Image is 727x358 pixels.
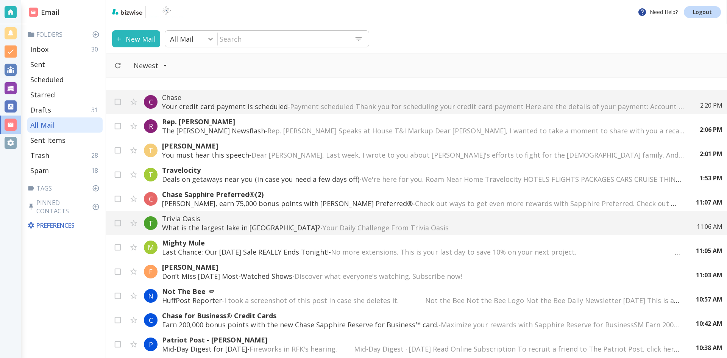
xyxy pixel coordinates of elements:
[638,8,678,17] p: Need Help?
[170,34,193,44] p: All Mail
[218,31,348,47] input: Search
[162,175,685,184] p: Deals on getaways near you (in case you need a few days off) -
[149,316,153,325] p: C
[162,93,685,102] p: Chase
[162,166,685,175] p: Travelocity
[27,72,103,87] div: Scheduled
[149,194,153,203] p: C
[162,214,682,223] p: Trivia Oasis
[91,106,101,114] p: 31
[162,263,681,272] p: [PERSON_NAME]
[696,198,722,206] p: 11:07 AM
[162,223,682,232] p: What is the largest lake in [GEOGRAPHIC_DATA]? -
[30,45,48,54] p: Inbox
[162,238,681,247] p: Mighty Mule
[91,45,101,53] p: 30
[26,218,103,233] div: Preferences
[696,344,722,352] p: 10:38 AM
[111,59,125,72] button: Refresh
[696,319,722,328] p: 10:42 AM
[162,102,685,111] p: Your credit card payment is scheduled -
[27,221,101,230] p: Preferences
[162,272,681,281] p: Don’t Miss [DATE] Most-Watched Shows -
[162,247,681,256] p: Last Chance: Our [DATE] Sale REALLY Ends Tonight! -
[27,199,103,215] p: Pinned Contacts
[30,105,51,114] p: Drafts
[162,311,681,320] p: Chase for Business® Credit Cards
[30,136,66,145] p: Sent Items
[27,87,103,102] div: Starred
[29,7,59,17] h2: Email
[149,122,153,131] p: R
[696,247,722,255] p: 11:05 AM
[27,57,103,72] div: Sent
[700,101,722,109] p: 2:20 PM
[27,148,103,163] div: Trash28
[126,57,175,74] button: Filter
[149,97,153,106] p: C
[162,190,681,199] p: Chase Sapphire Preferred® (2)
[162,141,685,150] p: [PERSON_NAME]
[30,60,45,69] p: Sent
[30,166,49,175] p: Spam
[696,271,722,279] p: 11:03 AM
[112,9,142,15] img: bizwise
[27,102,103,117] div: Drafts31
[30,75,64,84] p: Scheduled
[27,163,103,178] div: Spam18
[693,9,712,15] p: Logout
[162,320,681,329] p: Earn 200,000 bonus points with the new Chase Sapphire Reserve for Business℠ card. -
[149,6,184,18] img: BioTech International
[148,243,154,252] p: M
[27,30,103,39] p: Folders
[162,126,685,135] p: The [PERSON_NAME] Newsflash -
[29,8,38,17] img: DashboardSidebarEmail.svg
[700,174,722,182] p: 1:53 PM
[700,125,722,134] p: 2:06 PM
[91,151,101,159] p: 28
[700,150,722,158] p: 2:01 PM
[162,199,681,208] p: [PERSON_NAME], earn 75,000 bonus points with [PERSON_NAME] Preferred® -
[27,133,103,148] div: Sent Items
[696,295,722,303] p: 10:57 AM
[162,287,681,296] p: Not The Bee
[684,6,721,18] a: Logout
[30,151,49,160] p: Trash
[162,117,685,126] p: Rep. [PERSON_NAME]
[27,42,103,57] div: Inbox30
[323,223,602,232] span: Your Daily Challenge From Trivia Oasis ‌ ‌ ‌ ‌ ‌ ‌ ‌ ‌ ‌ ‌ ‌ ‌ ‌ ‌ ‌ ‌ ‌ ‌ ‌ ‌ ‌ ‌ ‌ ‌ ‌ ‌ ‌ ‌ ‌ ...
[149,267,153,276] p: F
[91,166,101,175] p: 18
[30,90,55,99] p: Starred
[148,146,153,155] p: T
[27,184,103,192] p: Tags
[148,219,153,228] p: T
[27,117,103,133] div: All Mail
[148,170,153,179] p: T
[149,340,153,349] p: P
[148,291,153,300] p: N
[697,222,722,231] p: 11:06 AM
[112,30,160,47] button: New Mail
[162,344,681,353] p: Mid-Day Digest for [DATE] -
[295,272,600,281] span: Discover what everyone's watching. Subscribe now! ͏ ‌ ﻿ ͏ ‌ ﻿ ͏ ‌ ﻿ ͏ ‌ ﻿ ͏ ‌ ﻿ ͏ ‌ ﻿ ͏ ‌ ﻿ ͏ ‌ ﻿...
[162,296,681,305] p: HuffPost Reporter -
[162,150,685,159] p: You must hear this speech -
[162,335,681,344] p: Patriot Post - [PERSON_NAME]
[331,247,696,256] span: No more extensions. This is your last day to save 10% on your next project. ͏ ͏ ͏ ͏ ͏ ͏ ͏ ͏ ͏ ͏ ͏...
[30,120,55,130] p: All Mail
